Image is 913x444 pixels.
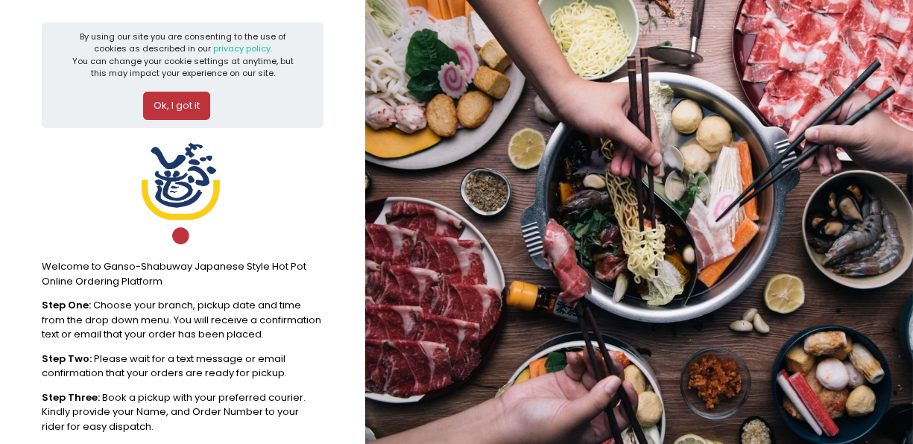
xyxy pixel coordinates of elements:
button: Ok, I got it [143,92,210,120]
b: Step Three: [42,390,100,405]
img: Ganso-Shabuway [124,138,236,250]
div: Please wait for a text message or email confirmation that your orders are ready for pickup. [42,352,323,381]
div: Welcome to Ganso-Shabuway Japanese Style Hot Pot Online Ordering Platform [42,259,323,288]
div: Book a pickup with your preferred courier. Kindly provide your Name, and Order Number to your rid... [42,390,323,434]
div: By using our site you are consenting to the use of cookies as described in our You can change you... [67,31,299,80]
a: privacy policy. [213,42,272,54]
b: Step One: [42,298,91,312]
b: Step Two: [42,352,92,366]
div: Choose your branch, pickup date and time from the drop down menu. You will receive a confirmation... [42,298,323,342]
